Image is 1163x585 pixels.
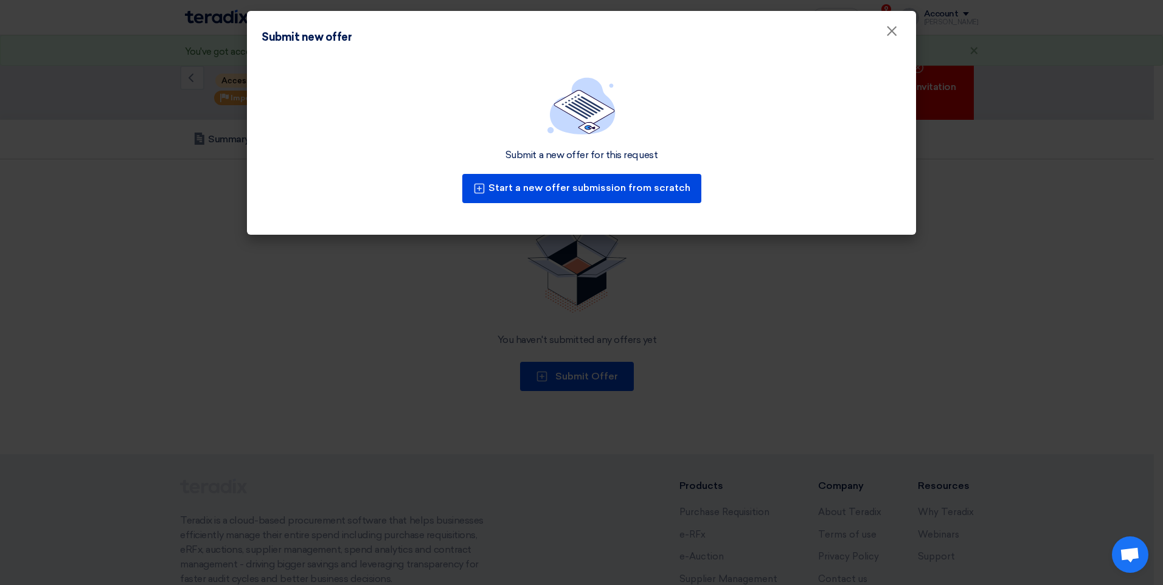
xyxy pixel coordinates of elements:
[547,77,616,134] img: empty_state_list.svg
[505,149,658,162] div: Submit a new offer for this request
[1112,536,1148,573] div: Open chat
[886,22,898,46] span: ×
[462,174,701,203] button: Start a new offer submission from scratch
[262,29,352,46] div: Submit new offer
[876,19,908,44] button: Close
